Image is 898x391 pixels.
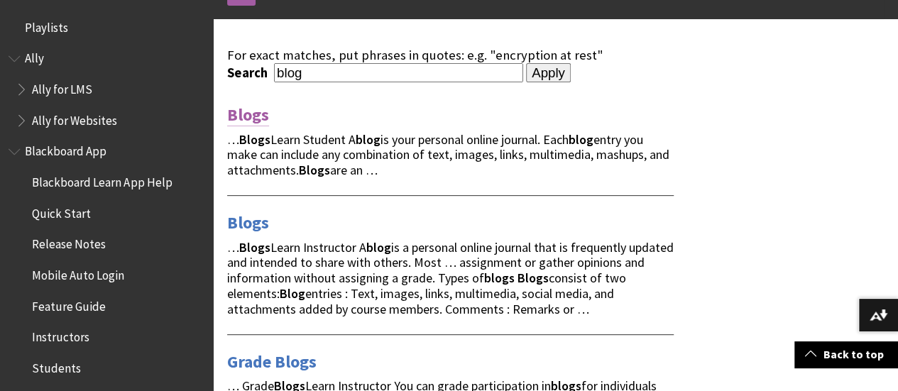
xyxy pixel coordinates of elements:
div: For exact matches, put phrases in quotes: e.g. "encryption at rest" [227,48,674,63]
span: Release Notes [32,233,106,252]
span: Students [32,356,81,375]
nav: Book outline for Anthology Ally Help [9,47,204,133]
a: Blogs [227,104,269,126]
strong: Blogs [299,162,330,178]
span: Ally for LMS [32,77,92,97]
strong: Blogs [239,239,270,255]
a: Grade Blogs [227,351,317,373]
strong: blog [569,131,593,148]
strong: Blogs [239,131,270,148]
nav: Book outline for Playlists [9,16,204,40]
span: Quick Start [32,202,91,221]
span: … Learn Instructor A is a personal online journal that is frequently updated and intended to shar... [227,239,674,317]
strong: Blog [280,285,305,302]
strong: blog [356,131,380,148]
input: Apply [526,63,571,83]
span: … Learn Student A is your personal online journal. Each entry you make can include any combinatio... [227,131,669,179]
span: Playlists [25,16,68,35]
label: Search [227,65,271,81]
span: Blackboard App [25,140,106,159]
span: Instructors [32,326,89,345]
strong: Blogs [518,270,549,286]
strong: blog [366,239,391,255]
span: Ally for Websites [32,109,117,128]
span: Feature Guide [32,294,106,314]
a: Blogs [227,211,269,234]
span: Blackboard Learn App Help [32,170,172,189]
strong: blogs [484,270,515,286]
span: Mobile Auto Login [32,263,124,282]
a: Back to top [794,341,898,368]
span: Ally [25,47,44,66]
